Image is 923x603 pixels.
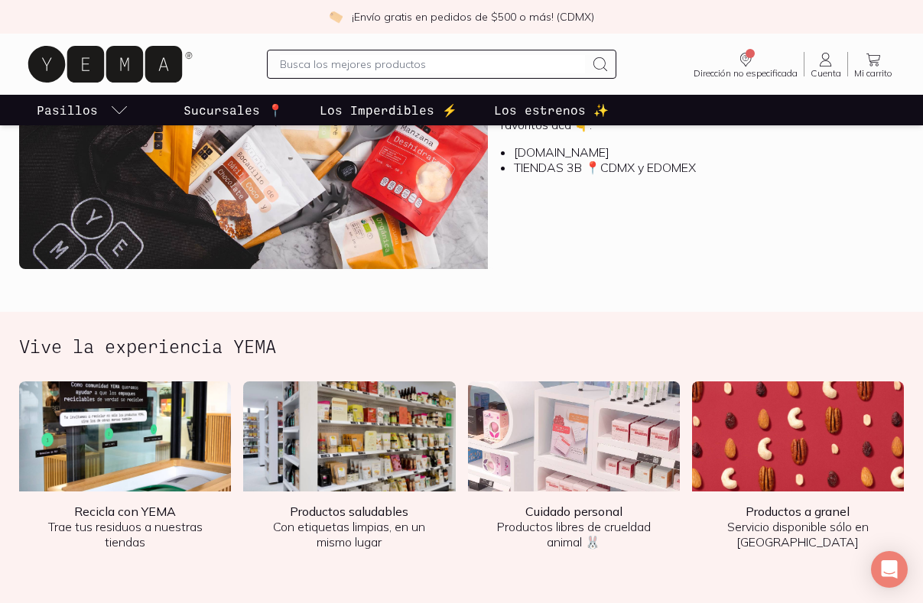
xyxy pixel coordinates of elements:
[290,504,408,519] b: Productos saludables
[494,101,609,119] p: Los estrenos ✨
[746,504,850,519] b: Productos a granel
[514,144,892,160] li: [DOMAIN_NAME]
[704,504,892,550] p: Servicio disponible sólo en [GEOGRAPHIC_DATA]
[255,504,443,550] p: Con etiquetas limpias, en un mismo lugar
[854,69,892,78] span: Mi carrito
[280,55,585,73] input: Busca los mejores productos
[514,160,892,175] li: TIENDAS 3B 📍CDMX y EDOMEX
[320,101,457,119] p: Los Imperdibles ⚡️
[804,50,847,78] a: Cuenta
[694,69,798,78] span: Dirección no especificada
[811,69,841,78] span: Cuenta
[871,551,908,588] div: Open Intercom Messenger
[317,95,460,125] a: Los Imperdibles ⚡️
[34,95,132,125] a: pasillo-todos-link
[491,95,612,125] a: Los estrenos ✨
[352,9,594,24] p: ¡Envío gratis en pedidos de $500 o más! (CDMX)
[848,50,899,78] a: Mi carrito
[480,504,668,550] p: Productos libres de crueldad animal 🐰
[19,336,276,356] h2: Vive la experiencia YEMA
[184,101,283,119] p: Sucursales 📍
[329,10,343,24] img: check
[74,504,176,519] b: Recicla con YEMA
[37,101,98,119] p: Pasillos
[31,504,219,550] p: Trae tus residuos a nuestras tiendas
[687,50,804,78] a: Dirección no especificada
[525,504,622,519] b: Cuidado personal
[180,95,286,125] a: Sucursales 📍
